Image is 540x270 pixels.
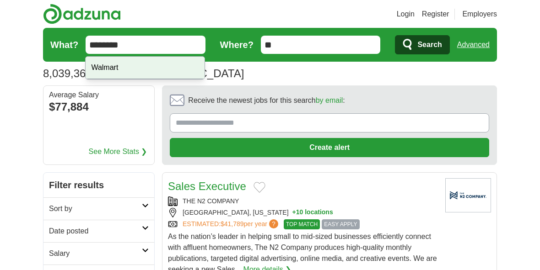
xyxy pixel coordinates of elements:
div: [GEOGRAPHIC_DATA], [US_STATE] [168,208,438,217]
a: ESTIMATED:$41,789per year? [183,219,280,229]
span: 8,039,360 [43,65,92,82]
a: Login [397,9,415,20]
a: Sales Executive [168,180,246,192]
span: Search [417,36,442,54]
a: See More Stats ❯ [89,146,147,157]
span: + [292,208,296,217]
a: Salary [43,242,154,265]
button: Add to favorite jobs [254,182,265,193]
div: Average Salary [49,91,149,99]
span: $41,789 [221,220,244,228]
h2: Date posted [49,226,142,237]
h2: Filter results [43,173,154,197]
span: EASY APPLY [322,219,359,229]
img: Adzuna logo [43,4,121,24]
button: Search [395,35,449,54]
span: Receive the newest jobs for this search : [188,95,345,106]
a: Sort by [43,197,154,220]
label: What? [50,38,78,52]
h2: Sort by [49,203,142,214]
div: $77,884 [49,99,149,115]
h2: Salary [49,248,142,259]
div: THE N2 COMPANY [168,196,438,206]
img: Company logo [445,178,491,212]
button: Create alert [170,138,489,157]
div: Walmart [86,57,205,79]
a: Date posted [43,220,154,242]
span: TOP MATCH [284,219,320,229]
span: ? [269,219,278,228]
a: Employers [462,9,497,20]
a: Register [422,9,449,20]
label: Where? [220,38,254,52]
a: by email [316,96,343,104]
h1: Jobs in [GEOGRAPHIC_DATA] [43,67,244,79]
button: +10 locations [292,208,333,217]
a: Advanced [457,36,490,54]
